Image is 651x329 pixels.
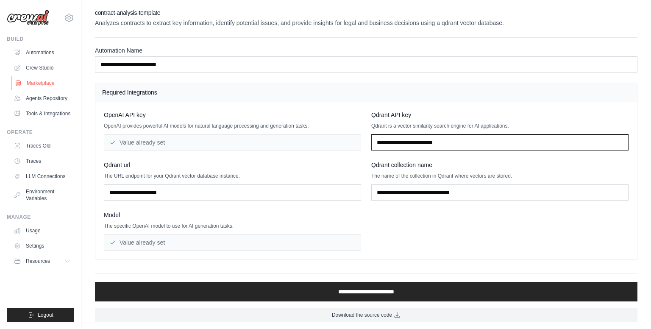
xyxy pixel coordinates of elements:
[371,123,629,129] p: Qdrant is a vector similarity search engine for AI applications.
[10,92,74,105] a: Agents Repository
[26,258,50,265] span: Resources
[95,46,637,55] label: Automation Name
[104,123,361,129] p: OpenAI provides powerful AI models for natural language processing and generation tasks.
[371,111,411,119] span: Qdrant API key
[10,154,74,168] a: Traces
[104,234,361,251] div: Value already set
[95,8,637,17] h2: contract-analysis-template
[7,36,74,42] div: Build
[11,76,75,90] a: Marketplace
[95,19,637,27] p: Analyzes contracts to extract key information, identify potential issues, and provide insights fo...
[10,61,74,75] a: Crew Studio
[10,46,74,59] a: Automations
[104,211,120,219] span: Model
[104,134,361,151] div: Value already set
[102,88,630,97] h4: Required Integrations
[7,10,49,26] img: Logo
[371,161,432,169] span: Qdrant collection name
[104,223,361,229] p: The specific OpenAI model to use for AI generation tasks.
[104,173,361,179] p: The URL endpoint for your Qdrant vector database instance.
[10,185,74,205] a: Environment Variables
[104,161,130,169] span: Qdrant url
[10,254,74,268] button: Resources
[10,139,74,153] a: Traces Old
[104,111,146,119] span: OpenAI API key
[10,224,74,237] a: Usage
[371,173,629,179] p: The name of the collection in Qdrant where vectors are stored.
[95,308,637,322] a: Download the source code
[10,107,74,120] a: Tools & Integrations
[7,308,74,322] button: Logout
[38,312,53,318] span: Logout
[10,239,74,253] a: Settings
[7,129,74,136] div: Operate
[332,312,392,318] span: Download the source code
[10,170,74,183] a: LLM Connections
[7,214,74,220] div: Manage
